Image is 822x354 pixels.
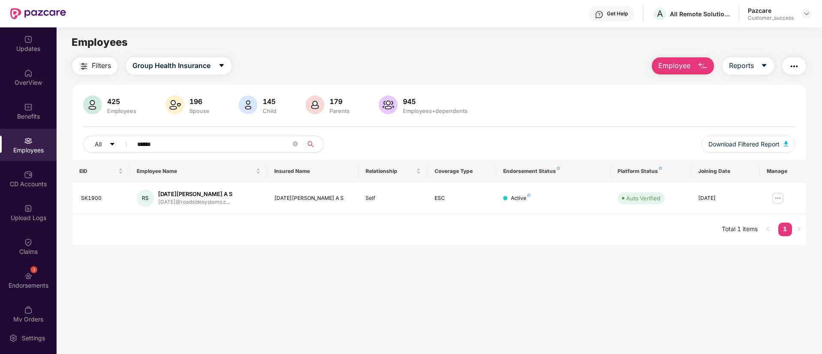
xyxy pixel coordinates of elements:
div: Employees [105,107,138,114]
div: Parents [328,107,351,114]
span: caret-down [761,62,768,70]
div: [DATE][PERSON_NAME] A S [158,190,232,198]
img: svg+xml;base64,PHN2ZyB4bWxucz0iaHR0cDovL3d3dy53My5vcmcvMjAwMC9zdmciIHhtbG5zOnhsaW5rPSJodHRwOi8vd3... [784,141,788,146]
img: svg+xml;base64,PHN2ZyBpZD0iRHJvcGRvd24tMzJ4MzIiIHhtbG5zPSJodHRwOi8vd3d3LnczLm9yZy8yMDAwL3N2ZyIgd2... [803,10,810,17]
span: caret-down [109,141,115,148]
img: svg+xml;base64,PHN2ZyB4bWxucz0iaHR0cDovL3d3dy53My5vcmcvMjAwMC9zdmciIHhtbG5zOnhsaW5rPSJodHRwOi8vd3... [306,95,324,114]
img: svg+xml;base64,PHN2ZyB4bWxucz0iaHR0cDovL3d3dy53My5vcmcvMjAwMC9zdmciIHdpZHRoPSIyNCIgaGVpZ2h0PSIyNC... [79,61,89,71]
button: Reportscaret-down [723,57,774,74]
span: Reports [729,60,754,71]
div: All Remote Solutions Private Limited [670,10,730,18]
div: Get Help [607,10,628,17]
th: EID [72,160,130,183]
span: A [657,9,663,19]
button: Employee [652,57,714,74]
th: Employee Name [130,160,267,183]
span: Employee Name [137,168,254,175]
img: manageButton [771,191,785,205]
div: 945 [401,97,469,106]
div: 179 [328,97,351,106]
th: Relationship [359,160,427,183]
th: Insured Name [267,160,359,183]
button: search [302,136,324,153]
div: Auto Verified [626,194,660,202]
div: RS [137,190,154,207]
th: Manage [760,160,806,183]
img: svg+xml;base64,PHN2ZyB4bWxucz0iaHR0cDovL3d3dy53My5vcmcvMjAwMC9zdmciIHdpZHRoPSIyNCIgaGVpZ2h0PSIyNC... [789,61,799,71]
li: 1 [778,223,792,236]
img: svg+xml;base64,PHN2ZyBpZD0iRW1wbG95ZWVzIiB4bWxucz0iaHR0cDovL3d3dy53My5vcmcvMjAwMC9zdmciIHdpZHRoPS... [24,137,33,145]
img: svg+xml;base64,PHN2ZyB4bWxucz0iaHR0cDovL3d3dy53My5vcmcvMjAwMC9zdmciIHhtbG5zOnhsaW5rPSJodHRwOi8vd3... [697,61,708,71]
img: svg+xml;base64,PHN2ZyBpZD0iSGVscC0zMngzMiIgeG1sbnM9Imh0dHA6Ly93d3cudzMub3JnLzIwMDAvc3ZnIiB3aWR0aD... [595,10,603,19]
span: right [796,226,801,232]
div: Settings [19,334,48,342]
div: [DATE]@roadsidesystems.c... [158,198,232,206]
div: SK1900 [81,194,123,202]
div: [DATE] [698,194,753,202]
div: ESC [435,194,489,202]
li: Next Page [792,223,806,236]
img: svg+xml;base64,PHN2ZyB4bWxucz0iaHR0cDovL3d3dy53My5vcmcvMjAwMC9zdmciIHhtbG5zOnhsaW5rPSJodHRwOi8vd3... [239,95,258,114]
div: 3 [30,266,37,273]
img: svg+xml;base64,PHN2ZyB4bWxucz0iaHR0cDovL3d3dy53My5vcmcvMjAwMC9zdmciIHhtbG5zOnhsaW5rPSJodHRwOi8vd3... [83,95,102,114]
span: All [95,140,102,149]
th: Coverage Type [428,160,496,183]
img: svg+xml;base64,PHN2ZyBpZD0iRW5kb3JzZW1lbnRzIiB4bWxucz0iaHR0cDovL3d3dy53My5vcmcvMjAwMC9zdmciIHdpZH... [24,272,33,280]
button: Group Health Insurancecaret-down [126,57,231,74]
button: left [761,223,775,236]
div: Employees+dependents [401,107,469,114]
img: svg+xml;base64,PHN2ZyBpZD0iTXlfT3JkZXJzIiBkYXRhLW5hbWU9Ik15IE9yZGVycyIgeG1sbnM9Imh0dHA6Ly93d3cudz... [24,306,33,314]
span: close-circle [293,141,298,146]
img: svg+xml;base64,PHN2ZyB4bWxucz0iaHR0cDovL3d3dy53My5vcmcvMjAwMC9zdmciIHdpZHRoPSI4IiBoZWlnaHQ9IjgiIH... [527,193,531,197]
div: Child [261,107,278,114]
div: Spouse [188,107,211,114]
button: right [792,223,806,236]
span: Relationship [366,168,414,175]
button: Download Filtered Report [702,136,795,153]
img: svg+xml;base64,PHN2ZyBpZD0iQ0RfQWNjb3VudHMiIGRhdGEtbmFtZT0iQ0QgQWNjb3VudHMiIHhtbG5zPSJodHRwOi8vd3... [24,170,33,179]
span: caret-down [218,62,225,70]
div: [DATE][PERSON_NAME] A S [274,194,352,202]
div: Endorsement Status [503,168,604,175]
div: 425 [105,97,138,106]
div: Platform Status [618,168,684,175]
img: svg+xml;base64,PHN2ZyBpZD0iQmVuZWZpdHMiIHhtbG5zPSJodHRwOi8vd3d3LnczLm9yZy8yMDAwL3N2ZyIgd2lkdGg9Ij... [24,103,33,111]
button: Filters [72,57,117,74]
span: Group Health Insurance [132,60,210,71]
div: Pazcare [748,6,794,15]
div: 196 [188,97,211,106]
span: search [302,141,319,148]
th: Joining Date [691,160,760,183]
img: svg+xml;base64,PHN2ZyBpZD0iSG9tZSIgeG1sbnM9Imh0dHA6Ly93d3cudzMub3JnLzIwMDAvc3ZnIiB3aWR0aD0iMjAiIG... [24,69,33,77]
img: New Pazcare Logo [10,8,66,19]
li: Total 1 items [722,223,758,236]
button: Allcaret-down [83,136,135,153]
img: svg+xml;base64,PHN2ZyB4bWxucz0iaHR0cDovL3d3dy53My5vcmcvMjAwMC9zdmciIHdpZHRoPSI4IiBoZWlnaHQ9IjgiIH... [659,167,662,170]
span: EID [79,168,117,175]
div: Customer_success [748,15,794,21]
img: svg+xml;base64,PHN2ZyBpZD0iVXBkYXRlZCIgeG1sbnM9Imh0dHA6Ly93d3cudzMub3JnLzIwMDAvc3ZnIiB3aWR0aD0iMj... [24,35,33,44]
span: close-circle [293,140,298,149]
img: svg+xml;base64,PHN2ZyBpZD0iVXBsb2FkX0xvZ3MiIGRhdGEtbmFtZT0iVXBsb2FkIExvZ3MiIHhtbG5zPSJodHRwOi8vd3... [24,204,33,213]
div: 145 [261,97,278,106]
img: svg+xml;base64,PHN2ZyB4bWxucz0iaHR0cDovL3d3dy53My5vcmcvMjAwMC9zdmciIHhtbG5zOnhsaW5rPSJodHRwOi8vd3... [379,95,398,114]
span: Download Filtered Report [708,140,780,149]
a: 1 [778,223,792,235]
div: Active [511,194,531,202]
img: svg+xml;base64,PHN2ZyBpZD0iQ2xhaW0iIHhtbG5zPSJodHRwOi8vd3d3LnczLm9yZy8yMDAwL3N2ZyIgd2lkdGg9IjIwIi... [24,238,33,247]
span: Employees [72,36,128,48]
img: svg+xml;base64,PHN2ZyB4bWxucz0iaHR0cDovL3d3dy53My5vcmcvMjAwMC9zdmciIHhtbG5zOnhsaW5rPSJodHRwOi8vd3... [165,95,184,114]
span: Filters [92,60,111,71]
span: left [765,226,771,232]
li: Previous Page [761,223,775,236]
img: svg+xml;base64,PHN2ZyB4bWxucz0iaHR0cDovL3d3dy53My5vcmcvMjAwMC9zdmciIHdpZHRoPSI4IiBoZWlnaHQ9IjgiIH... [557,167,560,170]
span: Employee [658,60,690,71]
img: svg+xml;base64,PHN2ZyBpZD0iU2V0dGluZy0yMHgyMCIgeG1sbnM9Imh0dHA6Ly93d3cudzMub3JnLzIwMDAvc3ZnIiB3aW... [9,334,18,342]
div: Self [366,194,420,202]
